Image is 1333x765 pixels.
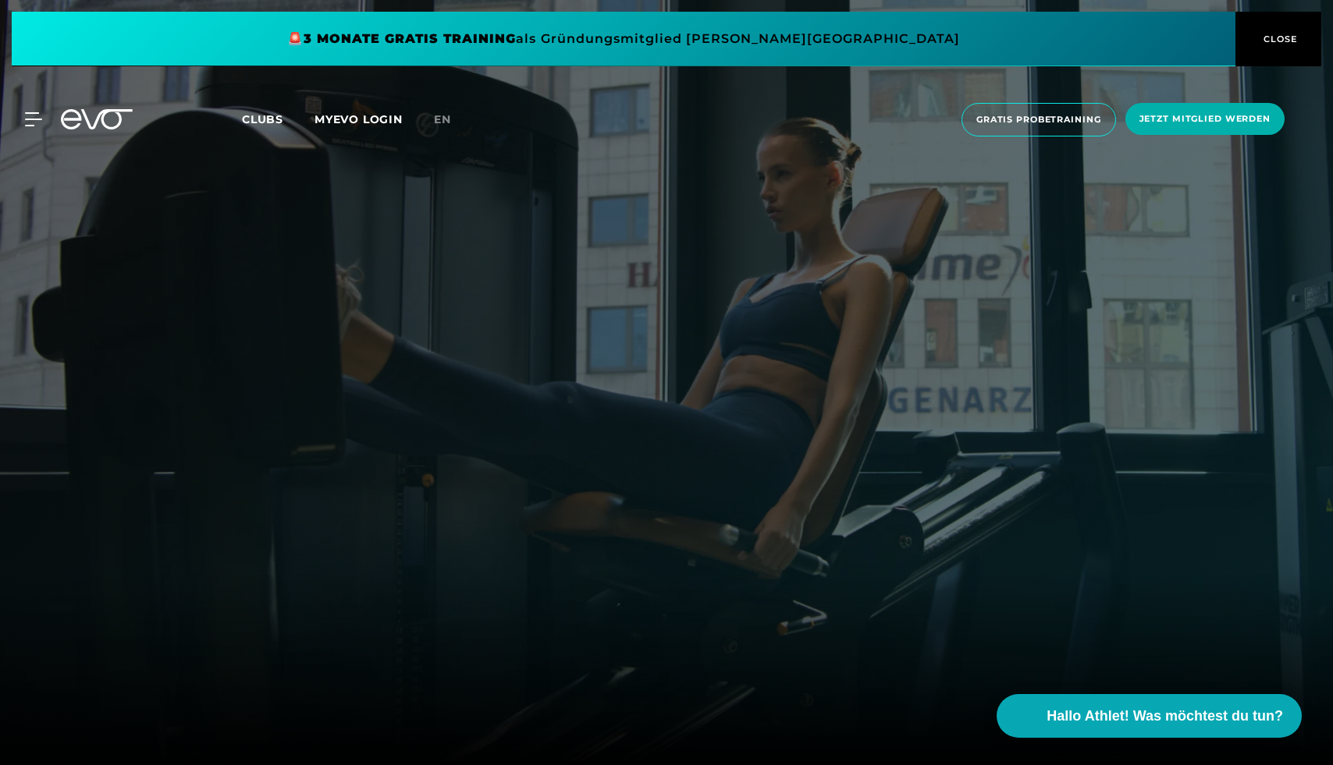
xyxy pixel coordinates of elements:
span: Clubs [242,112,283,126]
a: Clubs [242,112,315,126]
a: Gratis Probetraining [957,103,1121,136]
a: MYEVO LOGIN [315,112,403,126]
span: Gratis Probetraining [976,113,1101,126]
span: Jetzt Mitglied werden [1139,112,1271,126]
a: Jetzt Mitglied werden [1121,103,1289,136]
span: en [434,112,451,126]
a: en [434,111,470,129]
span: CLOSE [1260,32,1298,46]
button: Hallo Athlet! Was möchtest du tun? [997,694,1302,738]
button: CLOSE [1235,12,1321,66]
span: Hallo Athlet! Was möchtest du tun? [1047,706,1283,727]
